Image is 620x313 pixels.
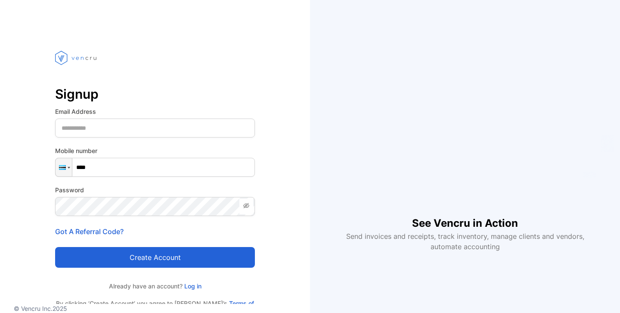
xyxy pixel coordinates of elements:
[55,107,255,116] label: Email Address
[55,146,255,155] label: Mobile number
[55,226,255,237] p: Got A Referral Code?
[55,247,255,268] button: Create account
[341,61,589,202] iframe: YouTube video player
[55,185,255,194] label: Password
[412,202,518,231] h1: See Vencru in Action
[55,34,98,81] img: vencru logo
[56,158,72,176] div: Botswana: + 267
[341,231,589,252] p: Send invoices and receipts, track inventory, manage clients and vendors, automate accounting
[55,84,255,104] p: Signup
[55,282,255,291] p: Already have an account?
[183,282,201,290] a: Log in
